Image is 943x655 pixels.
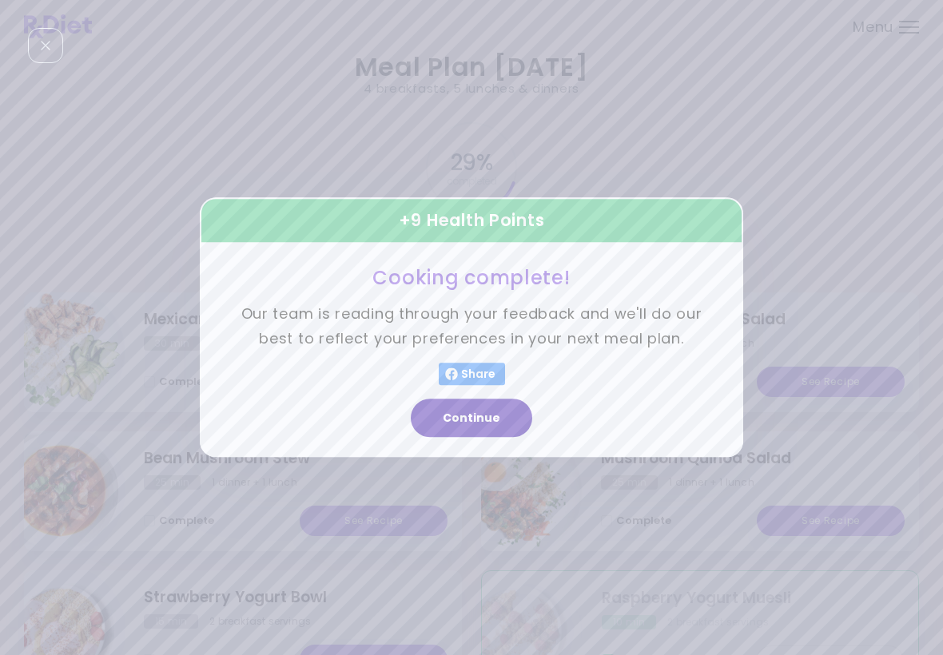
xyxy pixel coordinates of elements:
[458,368,499,381] span: Share
[439,363,505,386] button: Share
[240,303,703,351] p: Our team is reading through your feedback and we'll do our best to reflect your preferences in yo...
[200,197,743,244] div: + 9 Health Points
[240,265,703,290] h3: Cooking complete!
[28,28,63,63] div: Close
[411,399,532,438] button: Continue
